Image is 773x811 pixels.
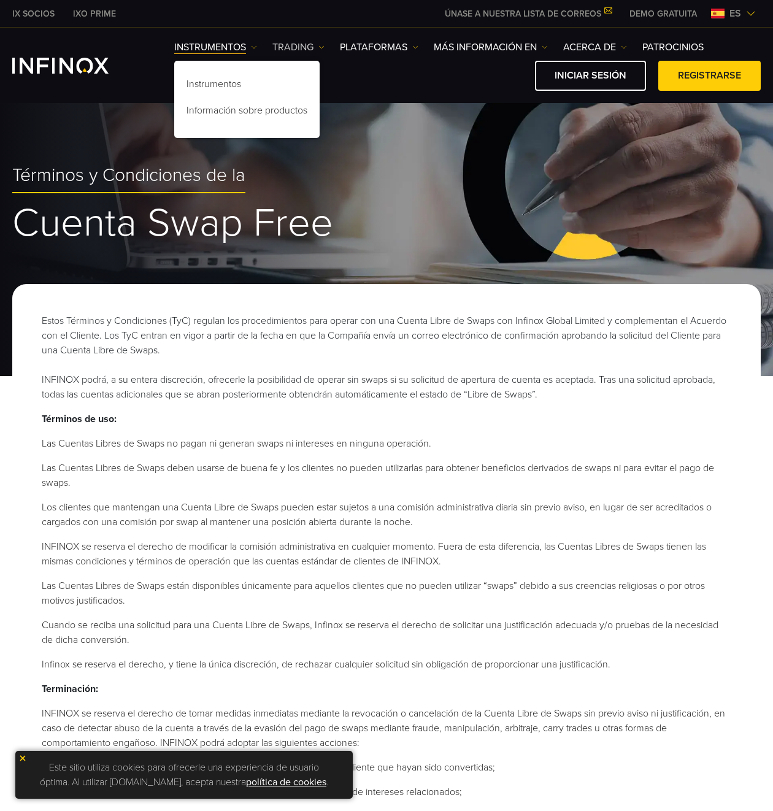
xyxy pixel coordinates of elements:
[725,6,746,21] span: es
[174,73,320,99] a: Instrumentos
[42,500,731,529] li: Los clientes que mantengan una Cuenta Libre de Swaps pueden estar sujetos a una comisión administ...
[12,58,137,74] a: INFINOX Logo
[174,99,320,126] a: Información sobre productos
[18,754,27,763] img: yellow close icon
[658,61,761,91] a: Registrarse
[42,785,731,799] li: • Corregir y recuperar cualquier swap no acumulado y los gastos o costos de intereses relacionados;
[563,40,627,55] a: ACERCA DE
[340,40,418,55] a: PLATAFORMAS
[21,757,347,793] p: Este sitio utiliza cookies para ofrecerle una experiencia de usuario óptima. Al utilizar [DOMAIN_...
[42,682,731,696] p: Terminación:
[64,7,125,20] a: INFINOX
[272,40,325,55] a: TRADING
[620,7,706,20] a: INFINOX MENU
[42,657,731,672] li: Infinox se reserva el derecho, y tiene la única discreción, de rechazar cualquier solicitud sin o...
[42,313,731,402] p: Estos Términos y Condiciones (TyC) regulan los procedimientos para operar con una Cuenta Libre de...
[3,7,64,20] a: INFINOX
[42,461,731,490] li: Las Cuentas Libres de Swaps deben usarse de buena fe y los clientes no pueden utilizarlas para ob...
[12,164,245,187] span: Términos y Condiciones de la
[42,760,731,775] li: • Revocar el estado Libre de Swaps de todas las cuentas reales de dicho cliente que hayan sido co...
[246,776,326,788] a: política de cookies
[174,40,257,55] a: Instrumentos
[42,618,731,647] li: Cuando se reciba una solicitud para una Cuenta Libre de Swaps, Infinox se reserva el derecho de s...
[42,412,731,426] p: Términos de uso:
[434,40,548,55] a: Más información en
[42,539,731,569] li: INFINOX se reserva el derecho de modificar la comisión administrativa en cualquier momento. Fuera...
[42,578,731,608] li: Las Cuentas Libres de Swaps están disponibles únicamente para aquellos clientes que no pueden uti...
[42,436,731,451] li: Las Cuentas Libres de Swaps no pagan ni generan swaps ni intereses en ninguna operación.
[12,202,761,244] h1: Cuenta Swap Free
[42,706,731,750] li: INFINOX se reserva el derecho de tomar medidas inmediatas mediante la revocación o cancelación de...
[436,9,620,19] a: ÚNASE A NUESTRA LISTA DE CORREOS
[642,40,704,55] a: Patrocinios
[535,61,646,91] a: Iniciar sesión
